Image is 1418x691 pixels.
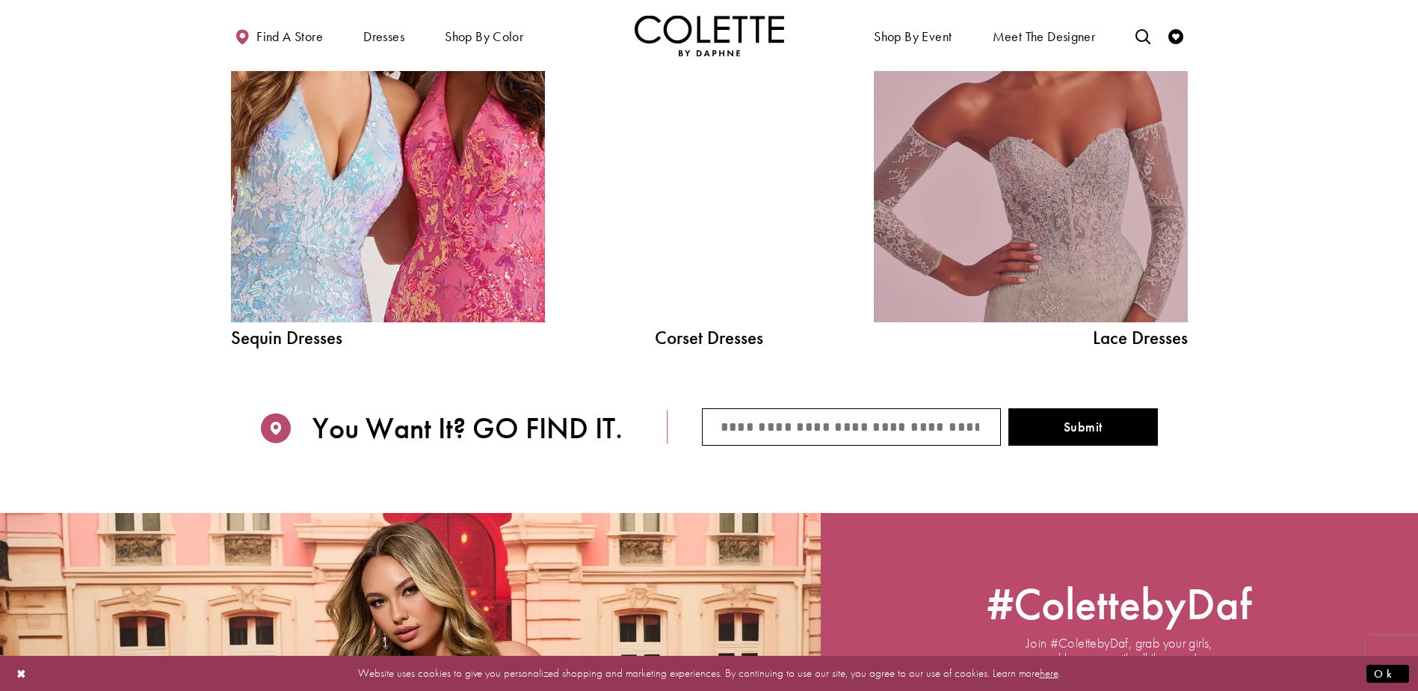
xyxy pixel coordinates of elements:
[987,583,1251,624] a: Opens in new tab
[231,328,545,347] span: Sequin Dresses
[874,29,952,44] span: Shop By Event
[231,15,327,56] a: Find a store
[993,29,1096,44] span: Meet the designer
[445,29,523,44] span: Shop by color
[108,663,1310,684] p: Website uses cookies to give you personalized shopping and marketing experiences. By continuing t...
[256,29,323,44] span: Find a store
[9,660,34,687] button: Close Dialog
[1026,636,1212,666] span: Join #ColettebyDaf, grab your girls, and keep up with all the new!
[1165,15,1187,56] a: Check Wishlist
[1366,664,1409,683] button: Submit Dialog
[312,411,623,446] span: You Want It? GO FIND IT.
[597,328,821,347] a: Corset Dresses
[360,15,408,56] span: Dresses
[363,29,404,44] span: Dresses
[441,15,527,56] span: Shop by color
[635,15,784,56] img: Colette by Daphne
[989,15,1100,56] a: Meet the designer
[668,408,1188,446] form: Store Finder Form
[1040,666,1058,681] a: here
[870,15,955,56] span: Shop By Event
[874,328,1188,347] span: Lace Dresses
[635,15,784,56] a: Visit Home Page
[702,408,1001,446] input: City/State/ZIP code
[1008,408,1158,446] button: Submit
[1132,15,1154,56] a: Toggle search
